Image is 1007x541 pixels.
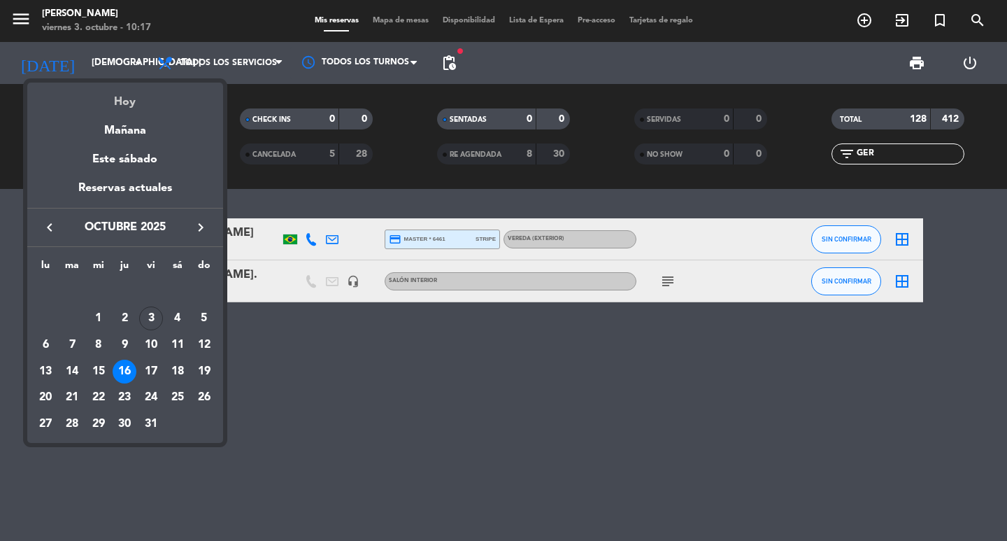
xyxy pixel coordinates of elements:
[139,307,163,330] div: 3
[138,358,164,385] td: 17 de octubre de 2025
[60,412,84,436] div: 28
[191,358,217,385] td: 19 de octubre de 2025
[34,386,57,410] div: 20
[60,386,84,410] div: 21
[87,307,110,330] div: 1
[62,218,188,237] span: octubre 2025
[139,333,163,357] div: 10
[113,412,136,436] div: 30
[59,411,85,437] td: 28 de octubre de 2025
[85,358,112,385] td: 15 de octubre de 2025
[191,306,217,332] td: 5 de octubre de 2025
[139,386,163,410] div: 24
[192,386,216,410] div: 26
[138,306,164,332] td: 3 de octubre de 2025
[112,358,138,385] td: 16 de octubre de 2025
[192,333,216,357] div: 12
[164,258,191,279] th: sábado
[113,386,136,410] div: 23
[34,333,57,357] div: 6
[85,332,112,358] td: 8 de octubre de 2025
[27,111,223,140] div: Mañana
[33,332,59,358] td: 6 de octubre de 2025
[164,358,191,385] td: 18 de octubre de 2025
[34,412,57,436] div: 27
[166,307,190,330] div: 4
[164,332,191,358] td: 11 de octubre de 2025
[192,360,216,384] div: 19
[113,307,136,330] div: 2
[85,411,112,437] td: 29 de octubre de 2025
[27,140,223,179] div: Este sábado
[33,411,59,437] td: 27 de octubre de 2025
[87,386,110,410] div: 22
[192,307,216,330] div: 5
[138,411,164,437] td: 31 de octubre de 2025
[191,385,217,412] td: 26 de octubre de 2025
[166,386,190,410] div: 25
[33,258,59,279] th: lunes
[139,360,163,384] div: 17
[112,332,138,358] td: 9 de octubre de 2025
[59,385,85,412] td: 21 de octubre de 2025
[113,333,136,357] div: 9
[112,306,138,332] td: 2 de octubre de 2025
[59,258,85,279] th: martes
[138,332,164,358] td: 10 de octubre de 2025
[41,219,58,236] i: keyboard_arrow_left
[138,258,164,279] th: viernes
[37,218,62,237] button: keyboard_arrow_left
[112,385,138,412] td: 23 de octubre de 2025
[33,279,217,306] td: OCT.
[27,179,223,208] div: Reservas actuales
[87,333,110,357] div: 8
[192,219,209,236] i: keyboard_arrow_right
[166,333,190,357] div: 11
[85,258,112,279] th: miércoles
[191,258,217,279] th: domingo
[59,358,85,385] td: 14 de octubre de 2025
[113,360,136,384] div: 16
[112,258,138,279] th: jueves
[87,360,110,384] div: 15
[59,332,85,358] td: 7 de octubre de 2025
[85,306,112,332] td: 1 de octubre de 2025
[34,360,57,384] div: 13
[112,411,138,437] td: 30 de octubre de 2025
[166,360,190,384] div: 18
[60,360,84,384] div: 14
[138,385,164,412] td: 24 de octubre de 2025
[164,306,191,332] td: 4 de octubre de 2025
[188,218,213,237] button: keyboard_arrow_right
[87,412,110,436] div: 29
[60,333,84,357] div: 7
[191,332,217,358] td: 12 de octubre de 2025
[33,358,59,385] td: 13 de octubre de 2025
[27,83,223,111] div: Hoy
[164,385,191,412] td: 25 de octubre de 2025
[139,412,163,436] div: 31
[33,385,59,412] td: 20 de octubre de 2025
[85,385,112,412] td: 22 de octubre de 2025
